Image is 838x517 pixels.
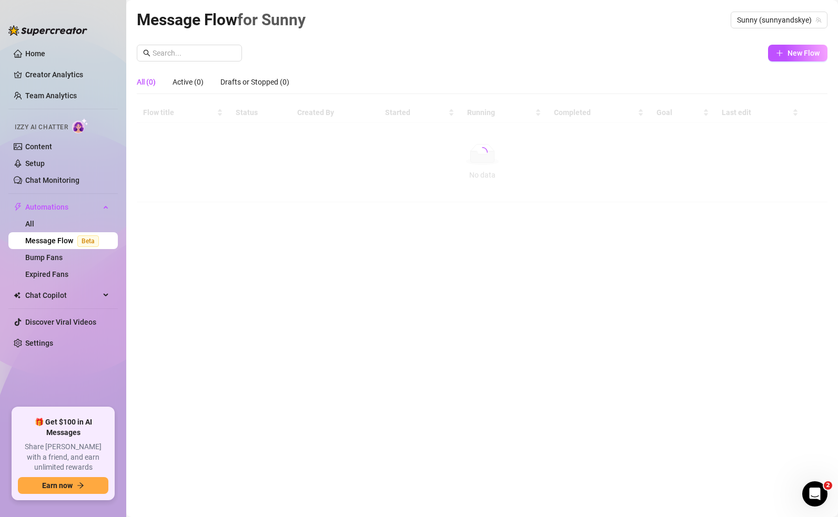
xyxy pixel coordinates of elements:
[14,203,22,211] span: thunderbolt
[25,176,79,184] a: Chat Monitoring
[18,477,108,494] button: Earn nowarrow-right
[25,159,45,168] a: Setup
[25,270,68,278] a: Expired Fans
[25,142,52,151] a: Content
[824,481,832,490] span: 2
[474,145,489,160] span: loading
[15,122,68,132] span: Izzy AI Chatter
[8,25,87,36] img: logo-BBDzfeDw.svg
[153,47,236,59] input: Search...
[768,45,827,61] button: New Flow
[25,318,96,326] a: Discover Viral Videos
[18,442,108,473] span: Share [PERSON_NAME] with a friend, and earn unlimited rewards
[237,11,306,29] span: for Sunny
[77,482,84,489] span: arrow-right
[137,76,156,88] div: All (0)
[815,17,822,23] span: team
[143,49,150,57] span: search
[72,118,88,133] img: AI Chatter
[18,417,108,438] span: 🎁 Get $100 in AI Messages
[14,292,21,299] img: Chat Copilot
[137,7,306,32] article: Message Flow
[25,220,34,228] a: All
[787,49,820,57] span: New Flow
[25,287,100,304] span: Chat Copilot
[25,199,100,215] span: Automations
[77,235,99,247] span: Beta
[776,49,783,57] span: plus
[25,66,109,83] a: Creator Analytics
[25,253,63,262] a: Bump Fans
[737,12,821,28] span: Sunny (sunnyandskye)
[25,49,45,58] a: Home
[25,236,103,245] a: Message FlowBeta
[802,481,827,506] iframe: Intercom live chat
[42,481,73,490] span: Earn now
[25,91,77,100] a: Team Analytics
[220,76,289,88] div: Drafts or Stopped (0)
[25,339,53,347] a: Settings
[173,76,204,88] div: Active (0)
